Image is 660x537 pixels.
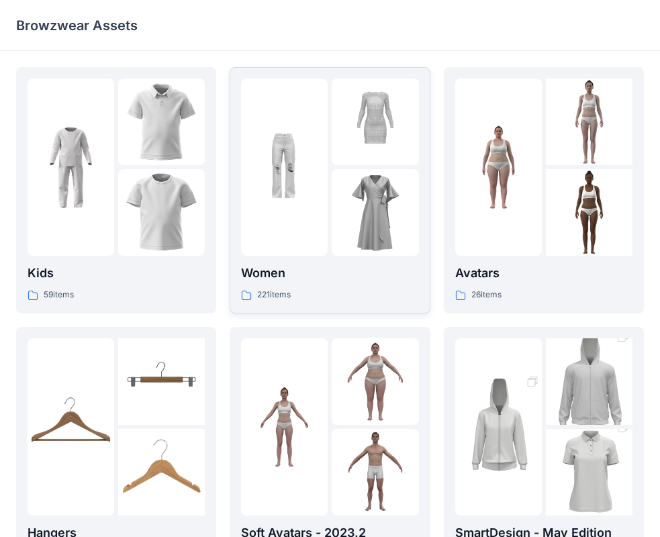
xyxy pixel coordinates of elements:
img: folder 1 [241,124,328,211]
img: folder 2 [118,338,205,425]
a: folder 1folder 2folder 3Women221items [230,67,430,313]
img: folder 2 [332,338,418,425]
p: 26 items [471,288,502,302]
p: Avatars [455,264,632,283]
img: folder 2 [546,317,632,447]
a: folder 1folder 2folder 3Kids59items [16,67,216,313]
img: folder 1 [455,362,542,492]
img: folder 3 [118,429,205,516]
img: folder 3 [118,169,205,256]
img: folder 2 [546,79,632,165]
img: folder 3 [546,169,632,256]
a: folder 1folder 2folder 3Avatars26items [444,67,644,313]
img: folder 1 [28,383,114,470]
p: Women [241,264,418,283]
img: folder 2 [332,79,418,165]
p: Kids [28,264,205,283]
p: 221 items [257,288,291,302]
p: Browzwear Assets [16,16,138,35]
img: folder 2 [118,79,205,165]
p: 59 items [44,288,74,302]
img: folder 1 [455,124,542,211]
img: folder 1 [28,124,114,211]
img: folder 1 [241,383,328,470]
img: folder 3 [332,429,418,516]
img: folder 3 [332,169,418,256]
